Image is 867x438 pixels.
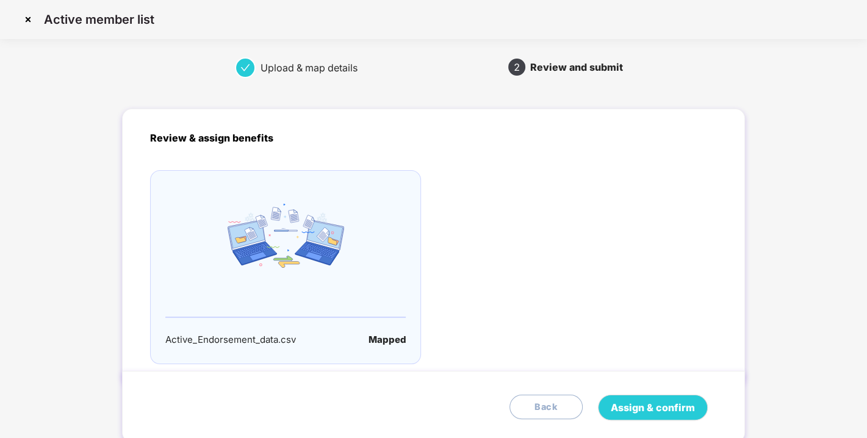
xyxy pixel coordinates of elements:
span: Assign & confirm [611,400,695,415]
div: Review and submit [530,57,623,77]
p: Review & assign benefits [150,131,717,146]
div: Upload & map details [261,58,367,77]
img: svg+xml;base64,PHN2ZyBpZD0iQ3Jvc3MtMzJ4MzIiIHhtbG5zPSJodHRwOi8vd3d3LnczLm9yZy8yMDAwL3N2ZyIgd2lkdG... [18,10,38,29]
span: 2 [514,62,520,72]
div: Mapped [368,332,406,347]
button: Back [509,395,583,419]
div: Active_Endorsement_data.csv [165,332,296,347]
img: email_icon [228,204,344,268]
p: Active member list [44,12,154,27]
span: check [240,63,250,73]
span: Back [534,400,558,414]
button: Assign & confirm [598,395,708,420]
